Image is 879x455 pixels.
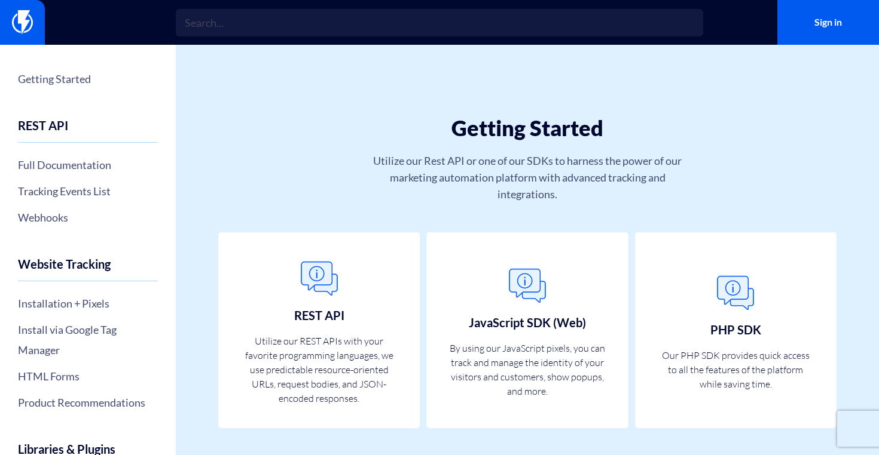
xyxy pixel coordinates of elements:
[449,341,606,398] p: By using our JavaScript pixels, you can track and manage the identity of your visitors and custom...
[18,69,158,89] a: Getting Started
[658,348,814,391] p: Our PHP SDK provides quick access to all the features of the platform while saving time.
[294,309,344,322] h3: REST API
[18,293,158,313] a: Installation + Pixels
[176,9,703,36] input: Search...
[295,255,343,303] img: General.png
[635,232,837,428] a: PHP SDK Our PHP SDK provides quick access to all the features of the platform while saving time.
[18,257,158,281] h4: Website Tracking
[18,119,158,143] h4: REST API
[503,262,551,310] img: General.png
[359,152,695,202] p: Utilize our Rest API or one of our SDKs to harness the power of our marketing automation platform...
[248,116,807,140] h1: Getting Started
[712,269,759,317] img: General.png
[18,181,158,201] a: Tracking Events List
[426,232,628,428] a: JavaScript SDK (Web) By using our JavaScript pixels, you can track and manage the identity of you...
[241,334,398,405] p: Utilize our REST APIs with your favorite programming languages, we use predictable resource-orien...
[469,316,586,329] h3: JavaScript SDK (Web)
[18,207,158,227] a: Webhooks
[710,323,761,336] h3: PHP SDK
[18,366,158,386] a: HTML Forms
[18,155,158,175] a: Full Documentation
[218,232,420,428] a: REST API Utilize our REST APIs with your favorite programming languages, we use predictable resou...
[18,319,158,360] a: Install via Google Tag Manager
[18,392,158,413] a: Product Recommendations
